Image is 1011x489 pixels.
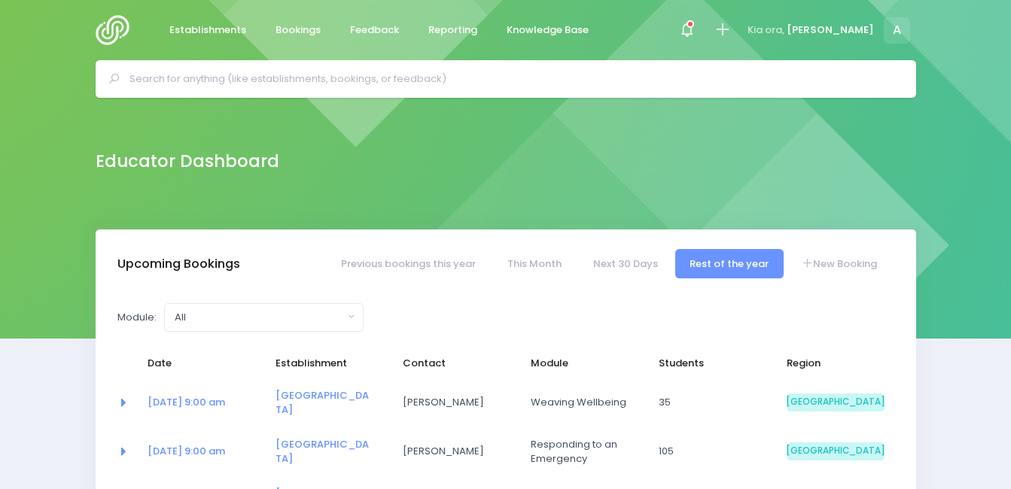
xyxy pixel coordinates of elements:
[531,437,629,466] span: Responding to an Emergency
[492,249,576,278] a: This Month
[495,16,601,45] a: Knowledge Base
[403,444,501,459] span: [PERSON_NAME]
[659,444,757,459] span: 105
[393,427,521,476] td: Kerry Forse
[117,310,157,325] label: Module:
[393,378,521,427] td: Kerry Forse
[276,437,369,466] a: [GEOGRAPHIC_DATA]
[338,16,412,45] a: Feedback
[531,356,629,371] span: Module
[649,378,777,427] td: 35
[117,257,240,272] h3: Upcoming Bookings
[675,249,784,278] a: Rest of the year
[787,442,885,460] span: [GEOGRAPHIC_DATA]
[326,249,490,278] a: Previous bookings this year
[787,393,885,412] span: [GEOGRAPHIC_DATA]
[148,395,225,409] a: [DATE] 9:00 am
[884,17,910,44] span: A
[403,356,501,371] span: Contact
[403,395,501,410] span: [PERSON_NAME]
[276,356,373,371] span: Establishment
[350,23,399,38] span: Feedback
[507,23,589,38] span: Knowledge Base
[266,378,394,427] td: <a href="https://app.stjis.org.nz/establishments/200758" class="font-weight-bold">Palmerston Scho...
[787,356,885,371] span: Region
[276,388,369,418] a: [GEOGRAPHIC_DATA]
[138,427,266,476] td: <a href="https://app.stjis.org.nz/bookings/523900" class="font-weight-bold">03 Nov at 9:00 am</a>
[164,303,364,332] button: All
[787,23,874,38] span: [PERSON_NAME]
[777,378,894,427] td: South Island
[416,16,490,45] a: Reporting
[659,356,757,371] span: Students
[521,378,649,427] td: Weaving Wellbeing
[777,427,894,476] td: South Island
[531,395,629,410] span: Weaving Wellbeing
[157,16,259,45] a: Establishments
[521,427,649,476] td: Responding to an Emergency
[96,151,279,172] h2: Educator Dashboard
[263,16,333,45] a: Bookings
[148,444,225,458] a: [DATE] 9:00 am
[148,356,245,371] span: Date
[169,23,246,38] span: Establishments
[786,249,891,278] a: New Booking
[276,23,321,38] span: Bookings
[579,249,673,278] a: Next 30 Days
[748,23,784,38] span: Kia ora,
[428,23,477,38] span: Reporting
[649,427,777,476] td: 105
[266,427,394,476] td: <a href="https://app.stjis.org.nz/establishments/200758" class="font-weight-bold">Palmerston Scho...
[175,310,344,325] div: All
[96,15,139,45] img: Logo
[659,395,757,410] span: 35
[138,378,266,427] td: <a href="https://app.stjis.org.nz/bookings/523901" class="font-weight-bold">28 Oct at 9:00 am</a>
[129,68,895,90] input: Search for anything (like establishments, bookings, or feedback)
